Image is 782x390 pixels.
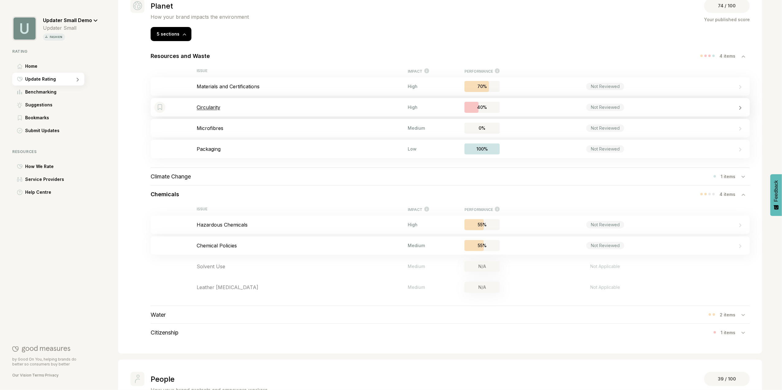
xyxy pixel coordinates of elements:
[12,373,84,378] div: · ·
[25,114,49,121] span: Bookmarks
[408,264,429,269] div: Medium
[586,124,624,132] div: Not Reviewed
[586,104,624,111] div: Not Reviewed
[464,102,500,113] div: 40%
[12,98,98,111] a: SuggestionsSuggestions
[721,330,742,335] div: 1 items
[12,357,84,367] p: by Good On You, helping brands do better so consumers buy better
[12,111,98,124] a: BookmarksBookmarks
[151,312,166,318] h3: Water
[154,102,165,113] div: Bookmark this item
[133,1,142,10] img: Planet
[408,105,429,110] div: High
[25,63,37,70] span: Home
[586,145,624,153] div: Not Reviewed
[464,261,500,272] div: N/A
[408,84,429,89] div: High
[25,101,52,109] span: Suggestions
[408,243,429,248] div: Medium
[464,68,500,74] div: PERFORMANCE
[197,104,408,110] p: Circularity
[719,53,742,59] div: 4 items
[197,68,408,74] div: ISSUE
[12,173,98,186] a: Service ProvidersService Providers
[464,207,500,212] div: PERFORMANCE
[408,222,429,227] div: High
[12,73,98,86] a: Update RatingUpdate Rating
[464,143,500,155] div: 100%
[44,35,48,39] img: vertical icon
[151,2,249,10] h2: Planet
[48,35,64,40] p: fashion
[43,25,98,31] div: Updater Small
[12,160,98,173] a: How We RateHow We Rate
[464,282,500,293] div: N/A
[25,75,56,83] span: Update Rating
[719,192,742,197] div: 4 items
[408,125,429,131] div: Medium
[464,81,500,92] div: 70%
[773,180,779,202] span: Feedback
[12,49,98,54] div: Rating
[151,329,179,336] h3: Citizenship
[586,83,624,90] div: Not Reviewed
[197,222,408,228] p: Hazardous Chemicals
[151,375,268,384] h2: People
[12,86,98,98] a: BenchmarkingBenchmarking
[25,127,60,134] span: Submit Updates
[17,128,22,133] img: Submit Updates
[721,174,742,179] div: 1 items
[12,186,98,199] a: Help CentreHelp Centre
[17,64,22,69] img: Home
[586,284,625,291] div: Not Applicable
[197,125,408,131] p: Microfibres
[197,83,408,90] p: Materials and Certifications
[25,163,54,170] span: How We Rate
[464,123,500,134] div: 0%
[17,164,23,169] img: How We Rate
[720,312,742,317] div: 2 items
[197,263,408,270] p: Solvent Use
[25,189,51,196] span: Help Centre
[586,221,624,228] div: Not Reviewed
[704,16,750,23] div: Your published score
[32,373,44,377] a: Terms
[197,243,408,249] p: Chemical Policies
[408,146,429,151] div: Low
[45,373,59,377] a: Privacy
[151,173,191,180] h3: Climate Change
[586,242,624,249] div: Not Reviewed
[17,77,23,82] img: Update Rating
[151,14,249,20] p: How your brand impacts the environment
[755,363,776,384] iframe: Website support platform help button
[197,207,408,212] div: ISSUE
[408,207,429,212] div: IMPACT
[17,102,22,108] img: Suggestions
[135,375,140,383] img: People
[12,124,98,137] a: Submit UpdatesSubmit Updates
[18,115,22,120] img: Bookmarks
[408,68,429,74] div: IMPACT
[25,176,64,183] span: Service Providers
[408,285,429,290] div: Medium
[17,189,23,195] img: Help Centre
[151,191,179,197] h3: Chemicals
[12,60,98,73] a: HomeHome
[586,263,625,270] div: Not Applicable
[17,177,22,182] img: Service Providers
[12,373,31,377] a: Our Vision
[43,17,92,23] span: Updater Small Demo
[25,88,56,96] span: Benchmarking
[197,146,408,152] p: Packaging
[157,31,179,36] span: 5 sections
[17,90,22,94] img: Benchmarking
[197,284,408,290] p: Leather [MEDICAL_DATA]
[464,219,500,230] div: 55%
[12,345,70,353] img: Good On You
[770,174,782,216] button: Feedback - Show survey
[12,149,98,154] div: Resources
[464,240,500,251] div: 55%
[151,53,210,59] h3: Resources and Waste
[158,104,162,110] img: Bookmark
[704,372,750,386] div: 39 / 100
